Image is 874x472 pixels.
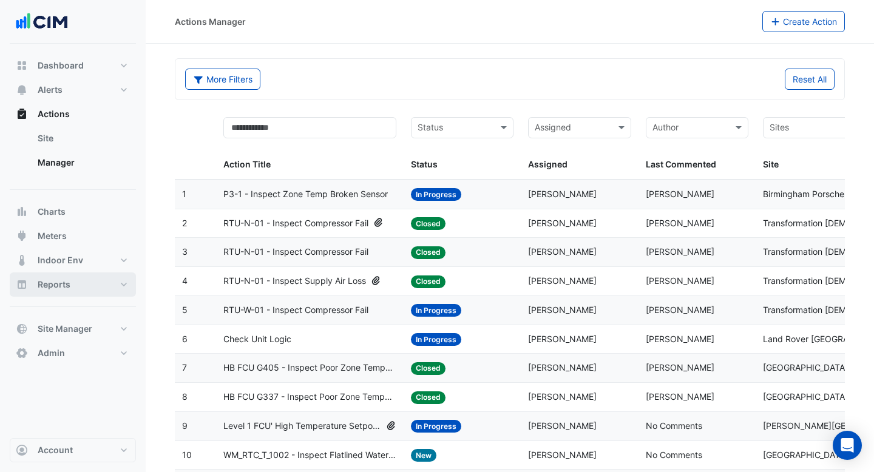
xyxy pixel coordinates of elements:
span: [PERSON_NAME] [646,362,714,373]
span: Site Manager [38,323,92,335]
span: Closed [411,391,445,404]
span: Site [763,159,779,169]
img: Company Logo [15,10,69,34]
button: Actions [10,102,136,126]
button: Site Manager [10,317,136,341]
span: 8 [182,391,188,402]
span: Meters [38,230,67,242]
span: RTU-N-01 - Inspect Supply Air Loss [223,274,366,288]
div: Actions [10,126,136,180]
span: Actions [38,108,70,120]
app-icon: Reports [16,278,28,291]
span: In Progress [411,188,461,201]
app-icon: Actions [16,108,28,120]
button: Charts [10,200,136,224]
span: HB FCU G405 - Inspect Poor Zone Temperature Control [223,361,396,375]
button: Dashboard [10,53,136,78]
span: [GEOGRAPHIC_DATA] [763,450,848,460]
span: 7 [182,362,187,373]
a: Site [28,126,136,150]
span: 5 [182,305,188,315]
app-icon: Meters [16,230,28,242]
button: Account [10,438,136,462]
span: 4 [182,275,188,286]
span: [PERSON_NAME] [646,275,714,286]
app-icon: Alerts [16,84,28,96]
span: Status [411,159,438,169]
span: 3 [182,246,188,257]
span: [GEOGRAPHIC_DATA] [763,362,848,373]
span: In Progress [411,333,461,346]
span: 1 [182,189,186,199]
span: Dashboard [38,59,84,72]
span: Closed [411,362,445,375]
button: Indoor Env [10,248,136,272]
span: Last Commented [646,159,716,169]
span: [PERSON_NAME] [646,218,714,228]
span: Assigned [528,159,567,169]
span: RTU-W-01 - Inspect Compressor Fail [223,303,368,317]
span: 9 [182,420,188,431]
app-icon: Indoor Env [16,254,28,266]
app-icon: Site Manager [16,323,28,335]
span: HB FCU G337 - Inspect Poor Zone Temperature Control [223,390,396,404]
span: 10 [182,450,192,460]
span: Closed [411,217,445,230]
span: WM_RTC_T_1002 - Inspect Flatlined Water Sub-Meter [223,448,396,462]
span: Birmingham Porsche [763,189,844,199]
app-icon: Dashboard [16,59,28,72]
span: [PERSON_NAME] [528,275,597,286]
span: [PERSON_NAME] [646,334,714,344]
span: No Comments [646,450,702,460]
button: Meters [10,224,136,248]
span: Reports [38,278,70,291]
button: Reports [10,272,136,297]
button: More Filters [185,69,260,90]
span: Action Title [223,159,271,169]
span: [PERSON_NAME] [646,246,714,257]
span: Admin [38,347,65,359]
button: Reset All [785,69,835,90]
button: Create Action [762,11,845,32]
span: No Comments [646,420,702,431]
span: Indoor Env [38,254,83,266]
span: Account [38,444,73,456]
span: [GEOGRAPHIC_DATA] [763,391,848,402]
span: Closed [411,246,445,259]
span: Charts [38,206,66,218]
span: RTU-N-01 - Inspect Compressor Fail [223,217,368,231]
div: Open Intercom Messenger [833,431,862,460]
div: Actions Manager [175,15,246,28]
span: Check Unit Logic [223,332,291,346]
span: [PERSON_NAME] [646,189,714,199]
a: Manager [28,150,136,175]
span: In Progress [411,304,461,317]
span: [PERSON_NAME] [528,246,597,257]
span: [PERSON_NAME] [528,218,597,228]
span: RTU-N-01 - Inspect Compressor Fail [223,245,368,259]
span: [PERSON_NAME] [528,450,597,460]
span: [PERSON_NAME] [528,334,597,344]
span: In Progress [411,420,461,433]
span: [PERSON_NAME] [528,305,597,315]
span: [PERSON_NAME] [646,305,714,315]
span: [PERSON_NAME] [646,391,714,402]
span: [PERSON_NAME] [528,391,597,402]
button: Admin [10,341,136,365]
span: P3-1 - Inspect Zone Temp Broken Sensor [223,187,388,201]
span: Closed [411,275,445,288]
span: 2 [182,218,187,228]
span: Level 1 FCU' High Temperature Setpoints to be investigated [223,419,381,433]
button: Alerts [10,78,136,102]
app-icon: Charts [16,206,28,218]
span: Alerts [38,84,63,96]
span: [PERSON_NAME] [528,362,597,373]
span: [PERSON_NAME] [528,420,597,431]
span: 6 [182,334,188,344]
span: [PERSON_NAME] [528,189,597,199]
span: New [411,449,436,462]
app-icon: Admin [16,347,28,359]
